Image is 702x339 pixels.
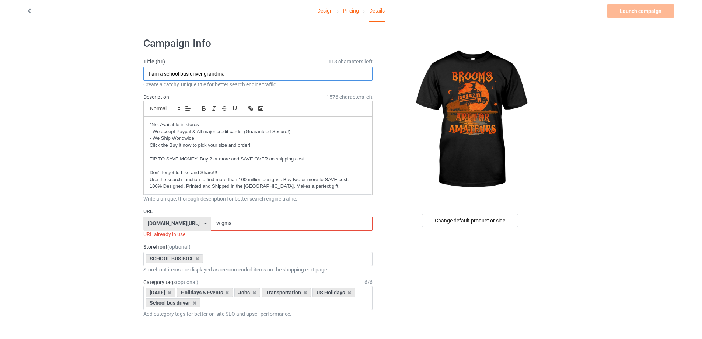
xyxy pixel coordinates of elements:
div: Jobs [234,288,260,297]
label: Category tags [143,279,198,286]
div: [DATE] [146,288,175,297]
p: - We Ship Worldwide [150,135,366,142]
div: Transportation [262,288,311,297]
div: Write a unique, thorough description for better search engine traffic. [143,195,373,203]
span: 1576 characters left [326,93,373,101]
p: Don't forget to Like and Share!!! [150,169,366,176]
div: Holidays & Events [177,288,233,297]
div: Change default product or side [422,214,518,227]
div: [DOMAIN_NAME][URL] [148,221,200,226]
label: URL [143,208,373,215]
label: Storefront [143,243,373,250]
div: US Holidays [312,288,355,297]
a: Design [317,0,333,21]
div: Create a catchy, unique title for better search engine traffic. [143,81,373,88]
p: 100% Designed, Printed and Shipped in the [GEOGRAPHIC_DATA]. Makes a perfect gift. [150,183,366,190]
a: Pricing [343,0,359,21]
div: URL already in use [143,231,373,238]
div: School bus driver [146,298,200,307]
div: Storefront items are displayed as recommended items on the shopping cart page. [143,266,373,273]
label: Description [143,94,169,100]
p: Click the Buy it now to pick your size and order! [150,142,366,149]
span: (optional) [176,279,198,285]
span: 118 characters left [328,58,373,65]
div: SCHOOL BUS BOX [146,254,203,263]
label: Title (h1) [143,58,373,65]
span: (optional) [167,244,191,250]
div: Details [369,0,385,22]
div: Add category tags for better on-site SEO and upsell performance. [143,310,373,318]
p: Use the search function to find more than 100 million designs . Buy two or more to SAVE cost." [150,176,366,183]
p: - We accept Paypal & All major credit cards. (Guaranteed Secure!) - [150,128,366,135]
p: *Not Available in stores [150,121,366,128]
h1: Campaign Info [143,37,373,50]
div: 6 / 6 [364,279,373,286]
p: TIP TO SAVE MONEY: Buy 2 or more and SAVE OVER on shipping cost. [150,156,366,163]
